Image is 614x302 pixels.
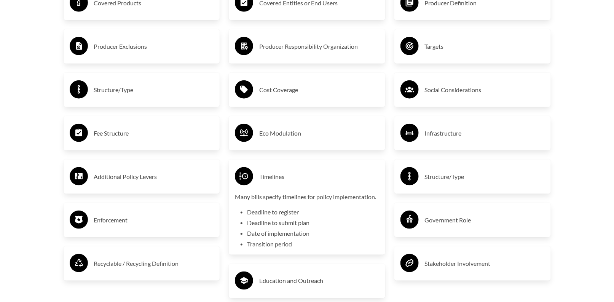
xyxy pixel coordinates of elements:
h3: Producer Exclusions [94,40,214,53]
h3: Cost Coverage [259,84,379,96]
h3: Eco Modulation [259,127,379,139]
h3: Additional Policy Levers [94,171,214,183]
h3: Producer Responsibility Organization [259,40,379,53]
h3: Fee Structure [94,127,214,139]
h3: Timelines [259,171,379,183]
li: Date of implementation [247,229,379,238]
h3: Education and Outreach [259,275,379,287]
h3: Infrastructure [425,127,545,139]
h3: Stakeholder Involvement [425,257,545,270]
li: Deadline to register [247,208,379,217]
p: Many bills specify timelines for policy implementation. [235,192,379,201]
h3: Government Role [425,214,545,226]
h3: Enforcement [94,214,214,226]
h3: Recyclable / Recycling Definition [94,257,214,270]
h3: Structure/Type [425,171,545,183]
h3: Social Considerations [425,84,545,96]
h3: Structure/Type [94,84,214,96]
li: Deadline to submit plan [247,218,379,227]
h3: Targets [425,40,545,53]
li: Transition period [247,240,379,249]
